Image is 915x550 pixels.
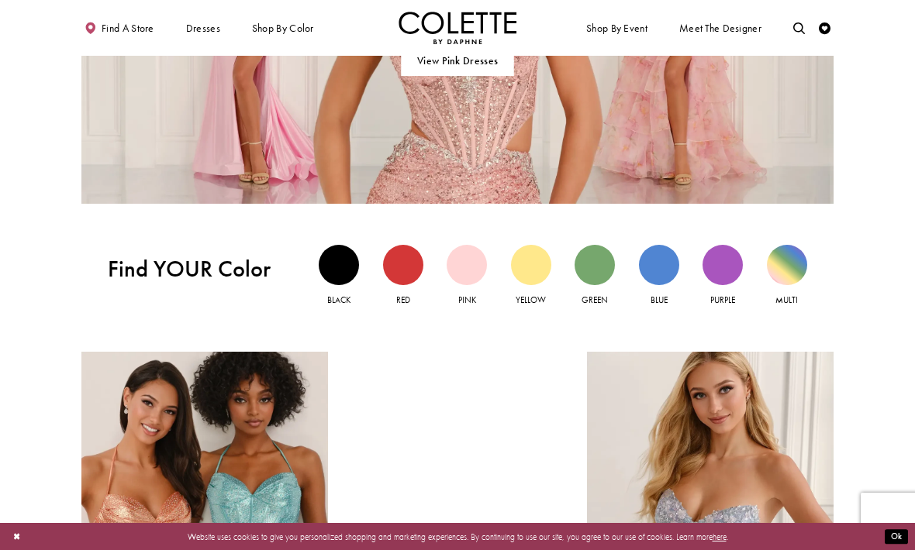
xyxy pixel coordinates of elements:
span: Red [396,294,410,305]
a: Red view Red [383,245,423,308]
span: Blue [651,294,668,305]
span: Multi [775,294,798,305]
img: Colette by Daphne [399,12,516,44]
a: Blue view Blue [639,245,679,308]
span: Pink [458,294,476,305]
div: Multi view [767,245,807,285]
div: Black view [319,245,359,285]
a: here [713,531,727,541]
button: Close Dialog [7,526,26,547]
span: Dresses [183,12,223,44]
a: Black view Black [319,245,359,308]
span: Shop By Event [583,12,650,44]
span: Meet the designer [679,22,761,34]
span: Purple [710,294,735,305]
span: Yellow [516,294,546,305]
span: Dresses [186,22,220,34]
span: Black [327,294,350,305]
div: Pink view [447,245,487,285]
div: Yellow view [511,245,551,285]
div: Green view [575,245,615,285]
span: Find a store [102,22,154,34]
a: Multi view Multi [767,245,807,308]
a: Find a store [81,12,157,44]
span: Shop By Event [586,22,647,34]
span: Find YOUR Color [108,256,292,283]
span: Green [582,294,608,305]
div: Purple view [703,245,743,285]
a: Visit Home Page [399,12,516,44]
a: Purple view Purple [703,245,743,308]
a: Pink view Pink [447,245,487,308]
a: Green view Green [575,245,615,308]
span: Shop by color [252,22,314,34]
a: Meet the designer [676,12,765,44]
p: Website uses cookies to give you personalized shopping and marketing experiences. By continuing t... [85,528,830,544]
a: Yellow view Yellow [511,245,551,308]
div: Red view [383,245,423,285]
a: View Pink Dresses [402,46,514,76]
a: Check Wishlist [816,12,834,44]
a: Toggle search [790,12,808,44]
div: Blue view [639,245,679,285]
span: Shop by color [249,12,316,44]
button: Submit Dialog [885,529,908,544]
